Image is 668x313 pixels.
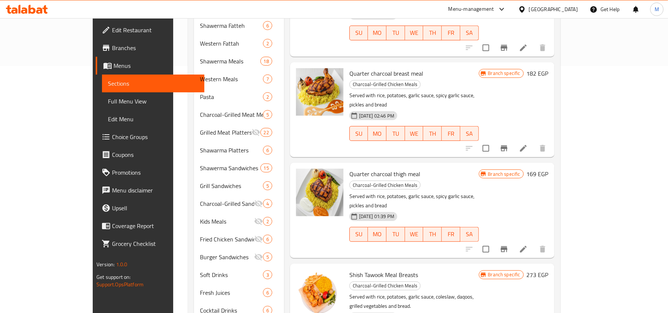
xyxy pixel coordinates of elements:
[408,128,421,139] span: WE
[442,26,460,40] button: FR
[200,75,263,83] span: Western Meals
[261,129,272,136] span: 22
[194,17,284,34] div: Shawerma Fatteh6
[200,110,263,119] span: Charcoal-Grilled Meat Meals
[356,112,397,119] span: [DATE] 02:46 PM
[116,260,128,269] span: 1.0.0
[368,227,386,242] button: MO
[263,182,272,190] span: 5
[200,146,263,155] span: Shawarma Platters
[349,80,421,89] div: Charcoal-Grilled Chicken Meals
[408,229,421,240] span: WE
[527,169,549,179] h6: 169 EGP
[102,110,204,128] a: Edit Menu
[263,146,272,155] div: items
[200,181,263,190] span: Grill Sandwiches
[200,199,254,208] span: Charcoal-Grilled Sandwiches
[96,272,131,282] span: Get support on:
[263,147,272,154] span: 6
[349,192,479,210] p: Served with rice, potatoes, garlic sauce, spicy garlic sauce, pickles and bread
[263,110,272,119] div: items
[386,227,405,242] button: TU
[534,240,552,258] button: delete
[349,181,421,190] div: Charcoal-Grilled Chicken Meals
[448,5,494,14] div: Menu-management
[200,39,263,48] span: Western Fattah
[263,22,272,29] span: 6
[96,21,204,39] a: Edit Restaurant
[263,236,272,243] span: 6
[194,248,284,266] div: Burger Sandwiches5
[112,204,198,212] span: Upsell
[96,260,115,269] span: Version:
[200,235,254,244] span: Fried Chicken Sandwiches
[194,212,284,230] div: Kids Meals2
[263,235,272,244] div: items
[519,245,528,254] a: Edit menu item
[463,229,476,240] span: SA
[349,68,423,79] span: Quarter charcoal breast meal
[485,70,523,77] span: Branch specific
[200,164,260,172] span: Shawerma Sandwiches
[200,253,254,261] span: Burger Sandwiches
[349,292,479,311] p: Served with rice, potatoes, garlic sauce, coleslaw, daqoos, grilled vegetables and bread.
[108,79,198,88] span: Sections
[478,241,494,257] span: Select to update
[108,115,198,123] span: Edit Menu
[349,91,479,109] p: Served with rice, potatoes, garlic sauce, spicy garlic sauce, pickles and bread
[534,39,552,57] button: delete
[495,39,513,57] button: Branch-specific-item
[356,213,397,220] span: [DATE] 01:39 PM
[423,227,442,242] button: TH
[350,80,420,89] span: Charcoal-Grilled Chicken Meals
[96,39,204,57] a: Branches
[112,221,198,230] span: Coverage Report
[405,26,424,40] button: WE
[296,169,343,216] img: Quarter charcoal thigh meal
[251,128,260,137] svg: Inactive section
[371,128,384,139] span: MO
[263,254,272,261] span: 5
[527,270,549,280] h6: 273 EGP
[353,27,365,38] span: SU
[260,57,272,66] div: items
[495,240,513,258] button: Branch-specific-item
[194,88,284,106] div: Pasta2
[200,288,263,297] span: Fresh Juices
[350,181,420,190] span: Charcoal-Grilled Chicken Meals
[96,146,204,164] a: Coupons
[194,195,284,212] div: Charcoal-Grilled Sandwiches4
[263,40,272,47] span: 2
[194,123,284,141] div: Grilled Meat Platters22
[263,271,272,279] span: 3
[263,111,272,118] span: 5
[112,26,198,34] span: Edit Restaurant
[423,26,442,40] button: TH
[353,128,365,139] span: SU
[194,284,284,302] div: Fresh Juices6
[200,21,263,30] div: Shawerma Fatteh
[527,68,549,79] h6: 182 EGP
[460,126,479,141] button: SA
[350,281,420,290] span: Charcoal-Grilled Chicken Meals
[423,126,442,141] button: TH
[405,227,424,242] button: WE
[200,92,263,101] span: Pasta
[263,93,272,101] span: 2
[194,70,284,88] div: Western Meals7
[260,128,272,137] div: items
[519,144,528,153] a: Edit menu item
[96,164,204,181] a: Promotions
[200,57,260,66] span: Shawerma Meals
[96,199,204,217] a: Upsell
[426,27,439,38] span: TH
[442,126,460,141] button: FR
[96,128,204,146] a: Choice Groups
[112,186,198,195] span: Menu disclaimer
[194,230,284,248] div: Fried Chicken Sandwiches6
[96,181,204,199] a: Menu disclaimer
[263,270,272,279] div: items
